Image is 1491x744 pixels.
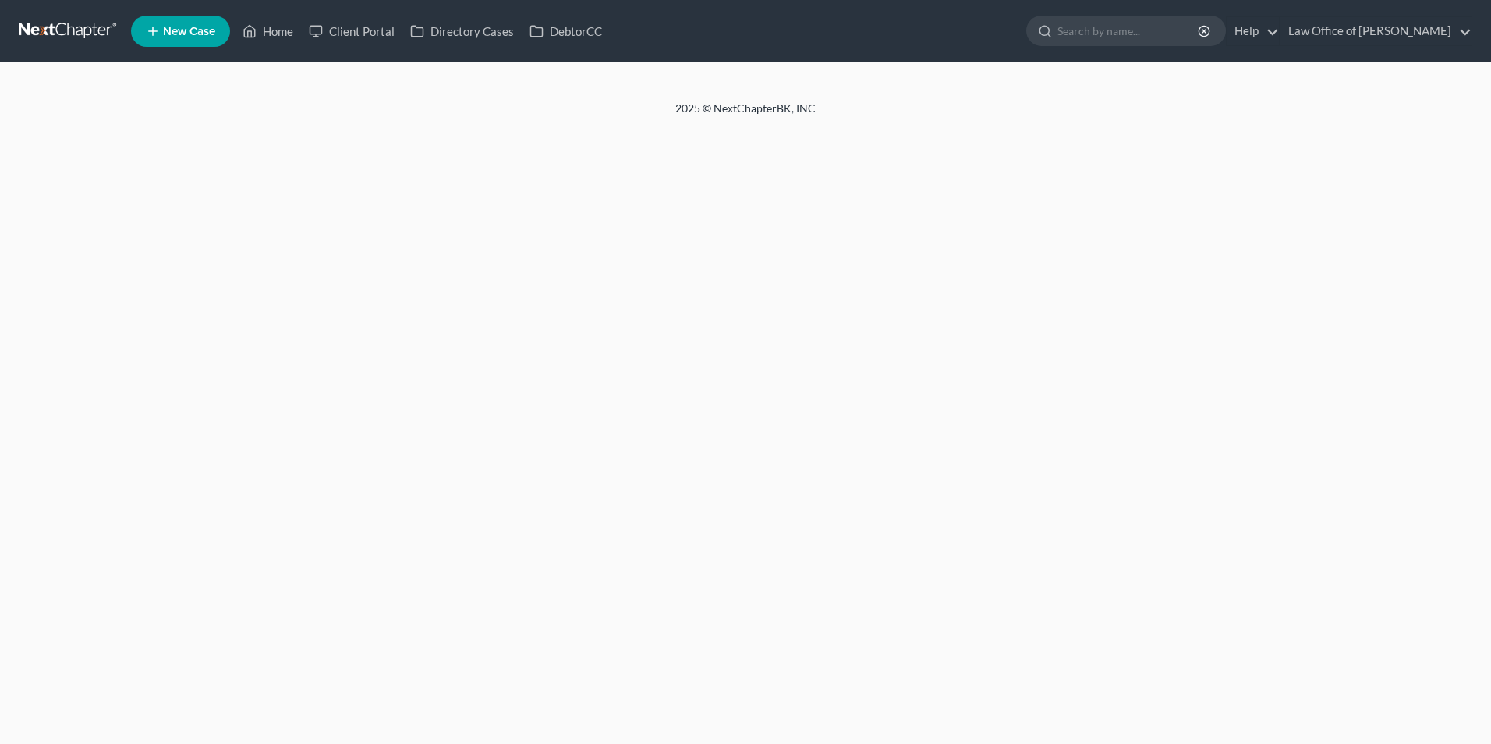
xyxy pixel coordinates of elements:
a: Law Office of [PERSON_NAME] [1280,17,1472,45]
div: 2025 © NextChapterBK, INC [301,101,1190,129]
a: Client Portal [301,17,402,45]
a: Home [235,17,301,45]
a: Help [1227,17,1279,45]
input: Search by name... [1057,16,1200,45]
a: Directory Cases [402,17,522,45]
a: DebtorCC [522,17,610,45]
span: New Case [163,26,215,37]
